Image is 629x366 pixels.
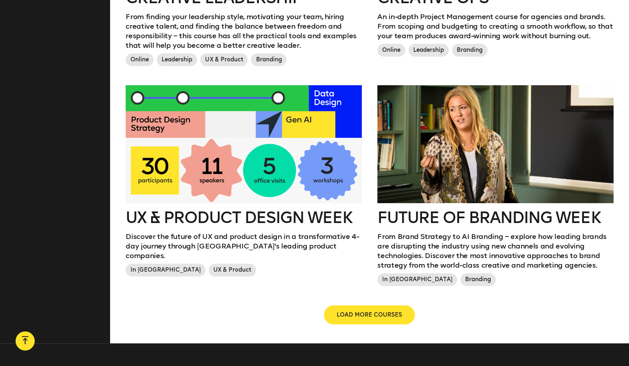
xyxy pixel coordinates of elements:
[126,264,205,276] span: In [GEOGRAPHIC_DATA]
[377,232,613,270] p: From Brand Strategy to AI Branding – explore how leading brands are disrupting the industry using...
[408,44,449,57] span: Leadership
[200,53,248,66] span: UX & Product
[460,273,496,286] span: Branding
[251,53,286,66] span: Branding
[209,264,256,276] span: UX & Product
[157,53,197,66] span: Leadership
[126,209,361,225] h2: UX & Product Design Week
[377,44,405,57] span: Online
[126,232,361,260] p: Discover the future of UX and product design in a transformative 4-day journey through [GEOGRAPHI...
[126,53,154,66] span: Online
[126,85,361,280] a: UX & Product Design WeekDiscover the future of UX and product design in a transformative 4-day jo...
[377,273,457,286] span: In [GEOGRAPHIC_DATA]
[377,85,613,289] a: Future of branding weekFrom Brand Strategy to AI Branding – explore how leading brands are disrup...
[337,311,402,319] span: LOAD MORE COURSES
[324,305,415,324] button: LOAD MORE COURSES
[452,44,487,57] span: Branding
[377,12,613,41] p: An in-depth Project Management course for agencies and brands. From scoping and budgeting to crea...
[377,209,613,225] h2: Future of branding week
[126,12,361,50] p: From finding your leadership style, motivating your team, hiring creative talent, and finding the...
